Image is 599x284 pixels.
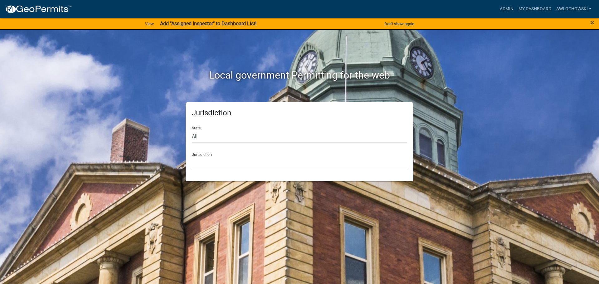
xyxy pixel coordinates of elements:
h2: Local government Permitting for the web [126,69,473,81]
button: Don't show again [382,19,417,29]
strong: Add "Assigned Inspector" to Dashboard List! [160,21,256,26]
a: View [143,19,156,29]
a: Admin [497,3,516,15]
button: Close [590,19,594,26]
a: My Dashboard [516,3,554,15]
span: × [590,18,594,27]
a: awlochowski [554,3,594,15]
h5: Jurisdiction [192,108,407,118]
